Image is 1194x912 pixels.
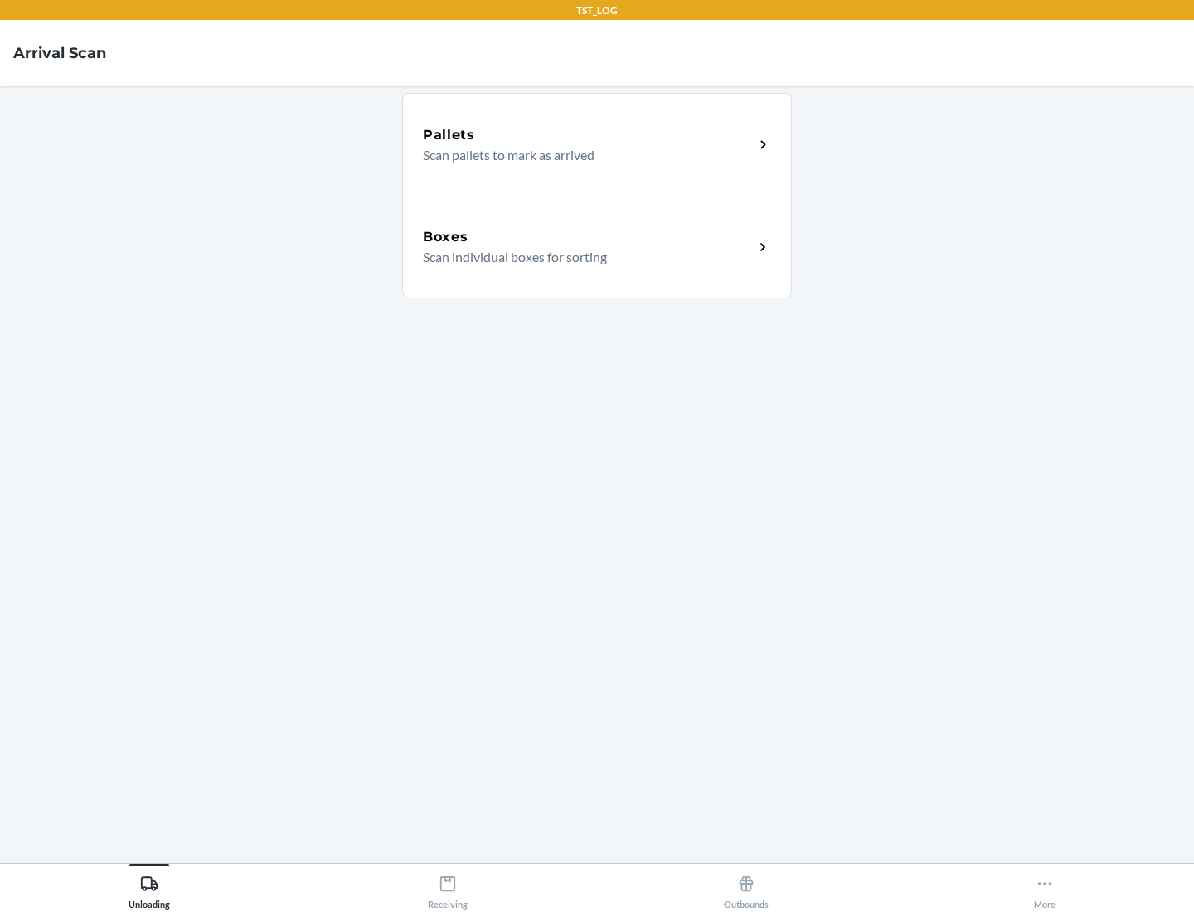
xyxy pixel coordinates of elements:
button: Receiving [298,864,597,910]
h4: Arrival Scan [13,42,106,64]
div: More [1034,868,1056,910]
h5: Pallets [423,125,475,145]
button: More [895,864,1194,910]
a: PalletsScan pallets to mark as arrived [402,93,792,196]
p: Scan pallets to mark as arrived [423,145,740,165]
div: Unloading [129,868,170,910]
p: TST_LOG [576,3,618,18]
div: Receiving [428,868,468,910]
a: BoxesScan individual boxes for sorting [402,196,792,298]
button: Outbounds [597,864,895,910]
div: Outbounds [724,868,769,910]
p: Scan individual boxes for sorting [423,247,740,267]
h5: Boxes [423,227,468,247]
